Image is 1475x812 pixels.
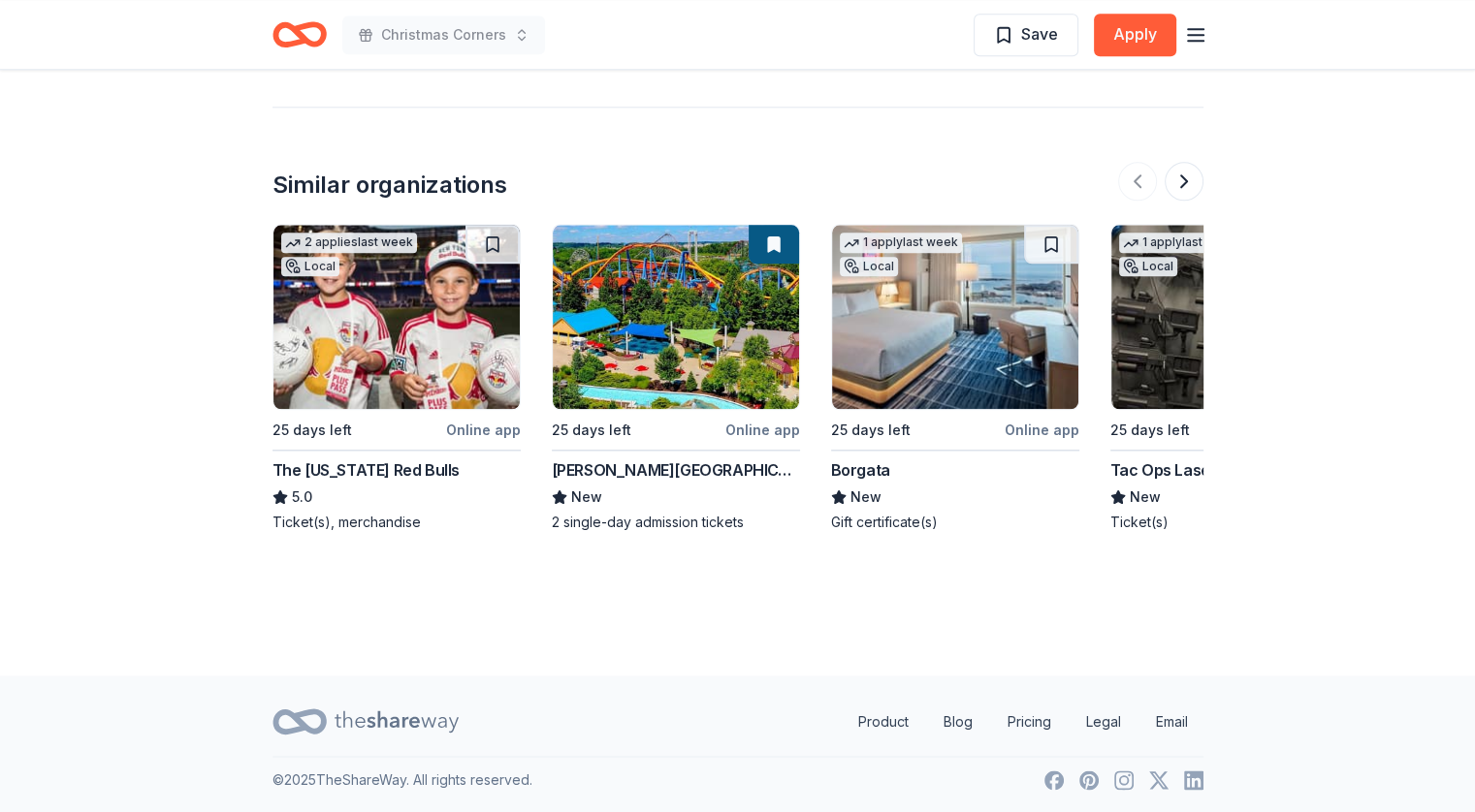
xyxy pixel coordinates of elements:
[831,419,911,442] div: 25 days left
[831,458,890,482] div: Borgata
[273,224,521,532] a: Image for The New York Red Bulls2 applieslast weekLocal25 days leftOnline appThe [US_STATE] Red B...
[831,224,1079,532] a: Image for Borgata1 applylast weekLocal25 days leftOnline appBorgataNewGift certificate(s)
[552,513,800,532] div: 2 single-day admission tickets
[832,225,1078,409] img: Image for Borgata
[840,233,962,253] div: 1 apply last week
[843,703,1203,741] nav: quick links
[552,419,631,442] div: 25 days left
[974,14,1078,56] button: Save
[1071,703,1137,741] a: Legal
[1119,233,1241,253] div: 1 apply last week
[281,233,417,253] div: 2 applies last week
[1119,257,1177,276] div: Local
[571,485,602,509] span: New
[292,485,312,509] span: 5.0
[928,703,988,741] a: Blog
[1130,485,1161,509] span: New
[1111,225,1358,409] img: Image for Tac Ops Laser Tag
[831,513,1079,532] div: Gift certificate(s)
[273,12,327,57] a: Home
[1021,21,1058,47] span: Save
[273,170,507,201] div: Similar organizations
[342,16,545,54] button: Christmas Corners
[843,703,924,741] a: Product
[552,224,800,532] a: Image for Dorney Park & Wildwater Kingdom25 days leftOnline app[PERSON_NAME][GEOGRAPHIC_DATA]New2...
[1094,14,1176,56] button: Apply
[446,418,521,442] div: Online app
[273,513,521,532] div: Ticket(s), merchandise
[1140,703,1203,741] a: Email
[273,419,352,442] div: 25 days left
[1110,458,1248,482] div: Tac Ops Laser Tag
[553,225,799,409] img: Image for Dorney Park & Wildwater Kingdom
[992,703,1067,741] a: Pricing
[725,418,800,442] div: Online app
[1110,224,1359,532] a: Image for Tac Ops Laser Tag1 applylast weekLocal25 days leftOnline appTac Ops Laser TagNewTicket(s)
[850,485,882,509] span: New
[273,768,532,792] p: © 2025 TheShareWay. All rights reserved.
[1110,419,1190,442] div: 25 days left
[1005,418,1079,442] div: Online app
[381,23,506,47] span: Christmas Corners
[281,257,339,276] div: Local
[840,257,898,276] div: Local
[552,458,800,482] div: [PERSON_NAME][GEOGRAPHIC_DATA]
[273,225,520,409] img: Image for The New York Red Bulls
[273,458,460,482] div: The [US_STATE] Red Bulls
[1110,513,1359,532] div: Ticket(s)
